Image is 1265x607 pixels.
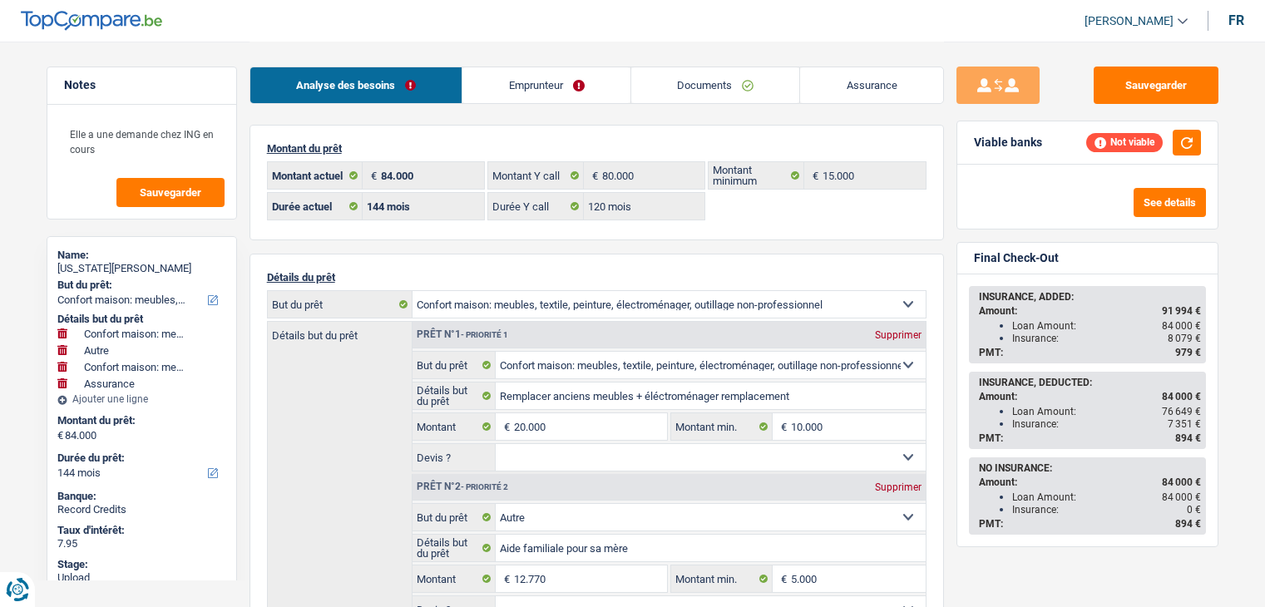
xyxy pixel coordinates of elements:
label: Durée Y call [488,193,584,220]
label: But du prêt [413,352,497,378]
div: Insurance: [1012,333,1201,344]
img: TopCompare Logo [21,11,162,31]
div: Taux d'intérêt: [57,524,226,537]
div: Supprimer [871,330,926,340]
span: 84 000 € [1162,320,1201,332]
div: Insurance: [1012,504,1201,516]
div: Viable banks [974,136,1042,150]
a: Emprunteur [462,67,630,103]
p: Montant du prêt [267,142,927,155]
button: Sauvegarder [1094,67,1218,104]
button: See details [1134,188,1206,217]
div: Prêt n°1 [413,329,512,340]
span: 84 000 € [1162,391,1201,402]
div: Loan Amount: [1012,406,1201,417]
span: - Priorité 2 [461,482,508,491]
div: Loan Amount: [1012,320,1201,332]
div: PMT: [979,518,1201,530]
span: Sauvegarder [140,187,201,198]
div: Ajouter une ligne [57,393,226,405]
div: fr [1228,12,1244,28]
a: Analyse des besoins [250,67,462,103]
label: Montant Y call [488,162,584,189]
div: INSURANCE, DEDUCTED: [979,377,1201,388]
div: Not viable [1086,133,1163,151]
div: Amount: [979,391,1201,402]
div: PMT: [979,347,1201,358]
label: Détails but du prêt [268,322,412,341]
label: Montant actuel [268,162,363,189]
button: Sauvegarder [116,178,225,207]
span: € [804,162,823,189]
label: Montant [413,413,497,440]
span: € [57,429,63,442]
div: Prêt n°2 [413,481,512,492]
span: 7 351 € [1168,418,1201,430]
div: Upload [57,571,226,585]
a: Documents [631,67,800,103]
span: 84 000 € [1162,491,1201,503]
label: Durée actuel [268,193,363,220]
span: 894 € [1175,432,1201,444]
span: 979 € [1175,347,1201,358]
span: € [496,565,514,592]
span: - Priorité 1 [461,330,508,339]
label: Montant du prêt: [57,414,223,427]
span: € [496,413,514,440]
label: Montant minimum [709,162,804,189]
div: Final Check-Out [974,251,1059,265]
label: Détails but du prêt [413,382,497,409]
div: Insurance: [1012,418,1201,430]
label: But du prêt: [57,279,223,292]
div: Record Credits [57,503,226,516]
h5: Notes [64,78,220,92]
span: 0 € [1187,504,1201,516]
label: But du prêt [268,291,413,318]
label: But du prêt [413,504,497,531]
div: PMT: [979,432,1201,444]
span: [PERSON_NAME] [1085,14,1174,28]
div: Amount: [979,476,1201,488]
label: Montant [413,565,497,592]
div: Loan Amount: [1012,491,1201,503]
p: Détails du prêt [267,271,927,284]
div: Détails but du prêt [57,313,226,326]
span: 76 649 € [1162,406,1201,417]
div: [US_STATE][PERSON_NAME] [57,262,226,275]
label: Montant min. [671,565,773,592]
span: € [363,162,381,189]
label: Durée du prêt: [57,452,223,465]
div: NO INSURANCE: [979,462,1201,474]
div: INSURANCE, ADDED: [979,291,1201,303]
span: € [584,162,602,189]
div: Stage: [57,558,226,571]
div: Name: [57,249,226,262]
span: 8 079 € [1168,333,1201,344]
div: Amount: [979,305,1201,317]
a: [PERSON_NAME] [1071,7,1188,35]
span: € [773,413,791,440]
span: 894 € [1175,518,1201,530]
span: 84 000 € [1162,476,1201,488]
div: Banque: [57,490,226,503]
label: Détails but du prêt [413,535,497,561]
span: 91 994 € [1162,305,1201,317]
label: Devis ? [413,444,497,471]
span: € [773,565,791,592]
a: Assurance [800,67,943,103]
div: Supprimer [871,482,926,492]
label: Montant min. [671,413,773,440]
div: 7.95 [57,537,226,550]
